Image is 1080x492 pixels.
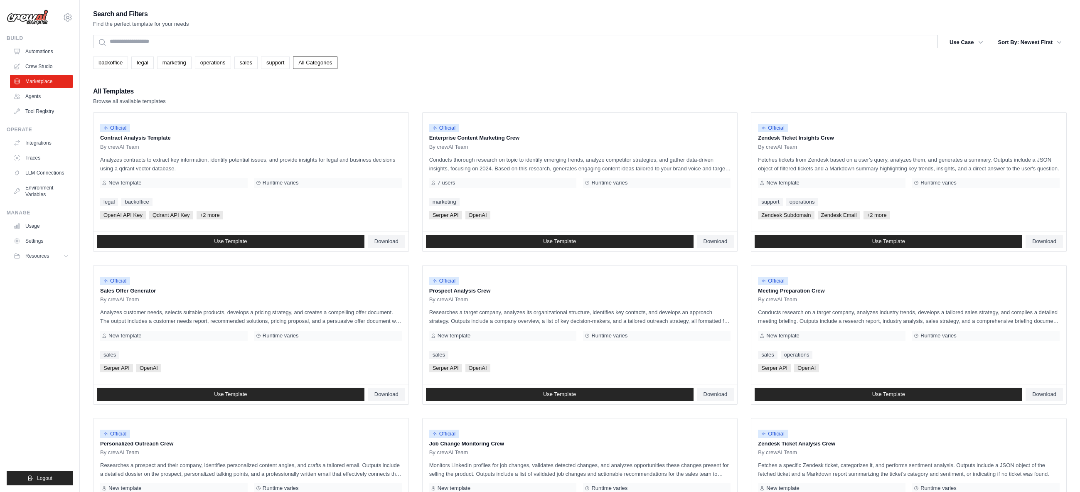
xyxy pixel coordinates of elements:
[97,235,364,248] a: Use Template
[755,388,1022,401] a: Use Template
[10,105,73,118] a: Tool Registry
[945,35,988,50] button: Use Case
[131,57,153,69] a: legal
[429,277,459,285] span: Official
[93,97,166,106] p: Browse all available templates
[100,296,139,303] span: By crewAI Team
[10,90,73,103] a: Agents
[758,296,797,303] span: By crewAI Team
[10,234,73,248] a: Settings
[10,166,73,180] a: LLM Connections
[108,485,141,492] span: New template
[100,211,146,219] span: OpenAI API Key
[429,296,468,303] span: By crewAI Team
[100,124,130,132] span: Official
[293,57,337,69] a: All Categories
[100,134,402,142] p: Contract Analysis Template
[93,20,189,28] p: Find the perfect template for your needs
[234,57,258,69] a: sales
[100,351,119,359] a: sales
[108,332,141,339] span: New template
[429,440,731,448] p: Job Change Monitoring Crew
[93,8,189,20] h2: Search and Filters
[214,238,247,245] span: Use Template
[93,57,128,69] a: backoffice
[263,332,299,339] span: Runtime varies
[864,211,890,219] span: +2 more
[195,57,231,69] a: operations
[758,287,1060,295] p: Meeting Preparation Crew
[1026,235,1063,248] a: Download
[7,209,73,216] div: Manage
[374,238,399,245] span: Download
[438,485,470,492] span: New template
[704,391,728,398] span: Download
[781,351,813,359] a: operations
[429,449,468,456] span: By crewAI Team
[10,151,73,165] a: Traces
[10,75,73,88] a: Marketplace
[93,86,166,97] h2: All Templates
[786,198,818,206] a: operations
[100,155,402,173] p: Analyzes contracts to extract key information, identify potential issues, and provide insights fo...
[10,181,73,201] a: Environment Variables
[426,388,694,401] a: Use Template
[758,134,1060,142] p: Zendesk Ticket Insights Crew
[10,45,73,58] a: Automations
[758,351,777,359] a: sales
[97,388,364,401] a: Use Template
[438,180,455,186] span: 7 users
[766,180,799,186] span: New template
[920,485,957,492] span: Runtime varies
[438,332,470,339] span: New template
[872,391,905,398] span: Use Template
[100,430,130,438] span: Official
[429,211,462,219] span: Serper API
[758,211,814,219] span: Zendesk Subdomain
[100,364,133,372] span: Serper API
[7,471,73,485] button: Logout
[121,198,152,206] a: backoffice
[197,211,223,219] span: +2 more
[758,155,1060,173] p: Fetches tickets from Zendesk based on a user's query, analyzes them, and generates a summary. Out...
[25,253,49,259] span: Resources
[149,211,193,219] span: Qdrant API Key
[368,388,405,401] a: Download
[758,430,788,438] span: Official
[543,238,576,245] span: Use Template
[100,277,130,285] span: Official
[758,364,791,372] span: Serper API
[1032,238,1056,245] span: Download
[697,388,734,401] a: Download
[7,10,48,25] img: Logo
[108,180,141,186] span: New template
[7,35,73,42] div: Build
[766,332,799,339] span: New template
[758,144,797,150] span: By crewAI Team
[758,124,788,132] span: Official
[429,198,460,206] a: marketing
[591,332,627,339] span: Runtime varies
[263,485,299,492] span: Runtime varies
[920,332,957,339] span: Runtime varies
[766,485,799,492] span: New template
[758,440,1060,448] p: Zendesk Ticket Analysis Crew
[100,449,139,456] span: By crewAI Team
[261,57,290,69] a: support
[429,364,462,372] span: Serper API
[872,238,905,245] span: Use Template
[100,440,402,448] p: Personalized Outreach Crew
[429,124,459,132] span: Official
[429,287,731,295] p: Prospect Analysis Crew
[920,180,957,186] span: Runtime varies
[758,449,797,456] span: By crewAI Team
[543,391,576,398] span: Use Template
[263,180,299,186] span: Runtime varies
[429,430,459,438] span: Official
[429,155,731,173] p: Conducts thorough research on topic to identify emerging trends, analyze competitor strategies, a...
[993,35,1067,50] button: Sort By: Newest First
[429,134,731,142] p: Enterprise Content Marketing Crew
[1032,391,1056,398] span: Download
[429,461,731,478] p: Monitors LinkedIn profiles for job changes, validates detected changes, and analyzes opportunitie...
[374,391,399,398] span: Download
